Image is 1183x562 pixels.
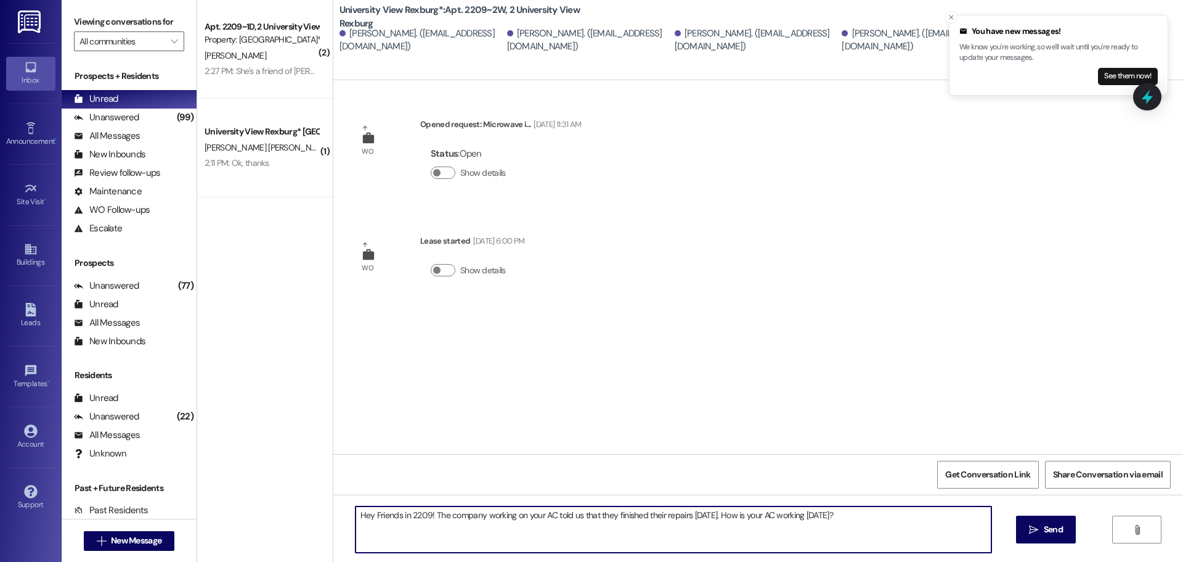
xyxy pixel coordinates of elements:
[945,11,957,23] button: Close toast
[1053,468,1163,481] span: Share Conversation via email
[420,118,582,135] div: Opened request: Microwave i...
[945,468,1030,481] span: Get Conversation Link
[420,234,524,252] div: Lease started
[937,461,1038,489] button: Get Conversation Link
[74,130,140,143] div: All Messages
[74,111,139,124] div: Unanswered
[55,135,57,144] span: •
[74,279,139,292] div: Unanswered
[1044,523,1063,536] span: Send
[1016,516,1076,543] button: Send
[74,298,118,311] div: Unread
[171,36,177,46] i: 
[362,145,373,158] div: WO
[62,482,197,495] div: Past + Future Residents
[531,118,581,131] div: [DATE] 11:31 AM
[205,33,319,46] div: Property: [GEOGRAPHIC_DATA]*
[62,369,197,382] div: Residents
[175,276,197,295] div: (77)
[74,447,126,460] div: Unknown
[62,70,197,83] div: Prospects + Residents
[205,20,319,33] div: Apt. 2209~1D, 2 University View Rexburg
[1045,461,1171,489] button: Share Conversation via email
[205,125,319,138] div: University View Rexburg* [GEOGRAPHIC_DATA]
[339,27,504,54] div: [PERSON_NAME]. ([EMAIL_ADDRESS][DOMAIN_NAME])
[431,147,458,160] b: Status
[470,234,524,247] div: [DATE] 6:00 PM
[79,31,165,51] input: All communities
[1029,525,1038,535] i: 
[842,27,1006,54] div: [PERSON_NAME]. ([EMAIL_ADDRESS][DOMAIN_NAME])
[74,335,145,348] div: New Inbounds
[1132,525,1142,535] i: 
[1098,68,1158,85] button: See them now!
[97,536,106,546] i: 
[62,257,197,270] div: Prospects
[111,534,161,547] span: New Message
[74,222,122,235] div: Escalate
[6,239,55,272] a: Buildings
[362,262,373,275] div: WO
[18,10,43,33] img: ResiDesk Logo
[205,142,330,153] span: [PERSON_NAME] [PERSON_NAME]
[74,392,118,405] div: Unread
[460,264,506,277] label: Show details
[959,42,1158,64] p: We know you're working, so we'll wait until you're ready to update your messages.
[74,504,148,517] div: Past Residents
[205,50,266,61] span: [PERSON_NAME]
[205,157,269,168] div: 2:11 PM: Ok, thanks
[74,167,160,180] div: Review follow-ups
[6,57,55,90] a: Inbox
[74,204,150,217] div: WO Follow-ups
[6,178,55,212] a: Site Visit •
[84,531,175,551] button: New Message
[44,196,46,204] span: •
[959,25,1158,38] div: You have new messages!
[74,410,139,423] div: Unanswered
[6,421,55,454] a: Account
[74,185,142,198] div: Maintenance
[74,429,140,442] div: All Messages
[6,360,55,394] a: Templates •
[174,108,197,127] div: (99)
[356,506,991,553] textarea: Hey Friends in 2209! The company working on your AC told us that they finished their repairs [DAT...
[339,4,586,30] b: University View Rexburg*: Apt. 2209~2W, 2 University View Rexburg
[174,407,197,426] div: (22)
[47,378,49,386] span: •
[74,148,145,161] div: New Inbounds
[6,481,55,514] a: Support
[205,65,360,76] div: 2:27 PM: She's a friend of [PERSON_NAME]'s
[6,299,55,333] a: Leads
[74,12,184,31] label: Viewing conversations for
[431,144,511,163] div: : Open
[74,316,140,329] div: All Messages
[460,167,506,180] label: Show details
[507,27,672,54] div: [PERSON_NAME]. ([EMAIL_ADDRESS][DOMAIN_NAME])
[74,93,118,105] div: Unread
[675,27,839,54] div: [PERSON_NAME]. ([EMAIL_ADDRESS][DOMAIN_NAME])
